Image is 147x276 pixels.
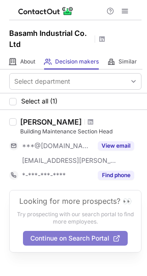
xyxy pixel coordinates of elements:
[98,141,134,150] button: Reveal Button
[55,58,99,65] span: Decision makers
[21,98,57,105] span: Select all (1)
[20,117,82,126] div: [PERSON_NAME]
[19,197,132,205] header: Looking for more prospects? 👀
[16,211,135,225] p: Try prospecting with our search portal to find more employees.
[98,171,134,180] button: Reveal Button
[20,58,35,65] span: About
[22,142,92,150] span: ***@[DOMAIN_NAME]
[22,156,118,165] span: [EMAIL_ADDRESS][PERSON_NAME][DOMAIN_NAME]
[18,6,73,17] img: ContactOut v5.3.10
[30,235,109,242] span: Continue on Search Portal
[9,28,92,50] h1: Basamh Industrial Co. Ltd
[20,127,141,136] div: Building Maintenance Section Head
[14,77,70,86] div: Select department
[119,58,137,65] span: Similar
[23,231,128,246] button: Continue on Search Portal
